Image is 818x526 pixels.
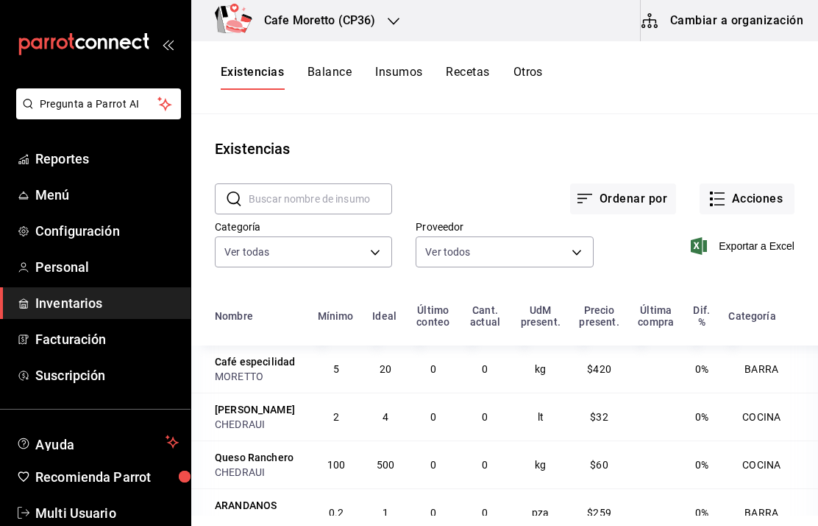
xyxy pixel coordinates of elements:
[513,65,543,90] button: Otros
[35,365,179,385] span: Suscripción
[590,411,608,423] span: $32
[221,65,543,90] div: navigation tabs
[10,107,181,122] a: Pregunta a Parrot AI
[307,65,352,90] button: Balance
[252,12,376,29] h3: Cafe Moretto (CP36)
[327,459,345,471] span: 100
[700,183,794,214] button: Acciones
[372,310,396,322] div: Ideal
[249,184,392,214] input: Buscar nombre de insumo
[215,354,295,369] div: Café especilidad
[35,467,179,487] span: Recomienda Parrot
[587,363,611,375] span: $420
[587,507,611,519] span: $259
[215,417,300,432] div: CHEDRAUI
[35,257,179,277] span: Personal
[719,441,818,488] td: COCINA
[511,441,570,488] td: kg
[430,411,436,423] span: 0
[35,185,179,205] span: Menú
[425,245,470,259] span: Ver todos
[333,411,339,423] span: 2
[35,149,179,169] span: Reportes
[695,363,708,375] span: 0%
[35,329,179,349] span: Facturación
[728,310,775,322] div: Categoría
[215,498,277,513] div: ARANDANOS
[579,304,620,328] div: Precio present.
[482,507,488,519] span: 0
[215,222,392,232] label: Categoría
[511,393,570,441] td: lt
[570,183,676,214] button: Ordenar por
[482,363,488,375] span: 0
[35,221,179,241] span: Configuración
[719,346,818,393] td: BARRA
[482,411,488,423] span: 0
[377,459,394,471] span: 500
[221,65,284,90] button: Existencias
[380,363,391,375] span: 20
[375,65,422,90] button: Insumos
[468,304,502,328] div: Cant. actual
[695,459,708,471] span: 0%
[333,363,339,375] span: 5
[520,304,561,328] div: UdM present.
[416,304,450,328] div: Último conteo
[215,369,300,384] div: MORETTO
[719,393,818,441] td: COCINA
[692,304,711,328] div: Dif. %
[35,433,160,451] span: Ayuda
[329,507,344,519] span: 0.2
[637,304,675,328] div: Última compra
[40,97,158,112] span: Pregunta a Parrot AI
[35,293,179,313] span: Inventarios
[162,38,174,50] button: open_drawer_menu
[430,507,436,519] span: 0
[215,138,290,160] div: Existencias
[590,459,608,471] span: $60
[215,310,253,322] div: Nombre
[695,507,708,519] span: 0%
[695,411,708,423] span: 0%
[383,507,388,519] span: 1
[416,222,593,232] label: Proveedor
[215,402,295,417] div: [PERSON_NAME]
[430,459,436,471] span: 0
[35,503,179,523] span: Multi Usuario
[511,346,570,393] td: kg
[16,88,181,119] button: Pregunta a Parrot AI
[446,65,489,90] button: Recetas
[430,363,436,375] span: 0
[215,465,300,480] div: CHEDRAUI
[215,450,294,465] div: Queso Ranchero
[694,237,794,255] button: Exportar a Excel
[224,245,269,259] span: Ver todas
[383,411,388,423] span: 4
[318,310,354,322] div: Mínimo
[482,459,488,471] span: 0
